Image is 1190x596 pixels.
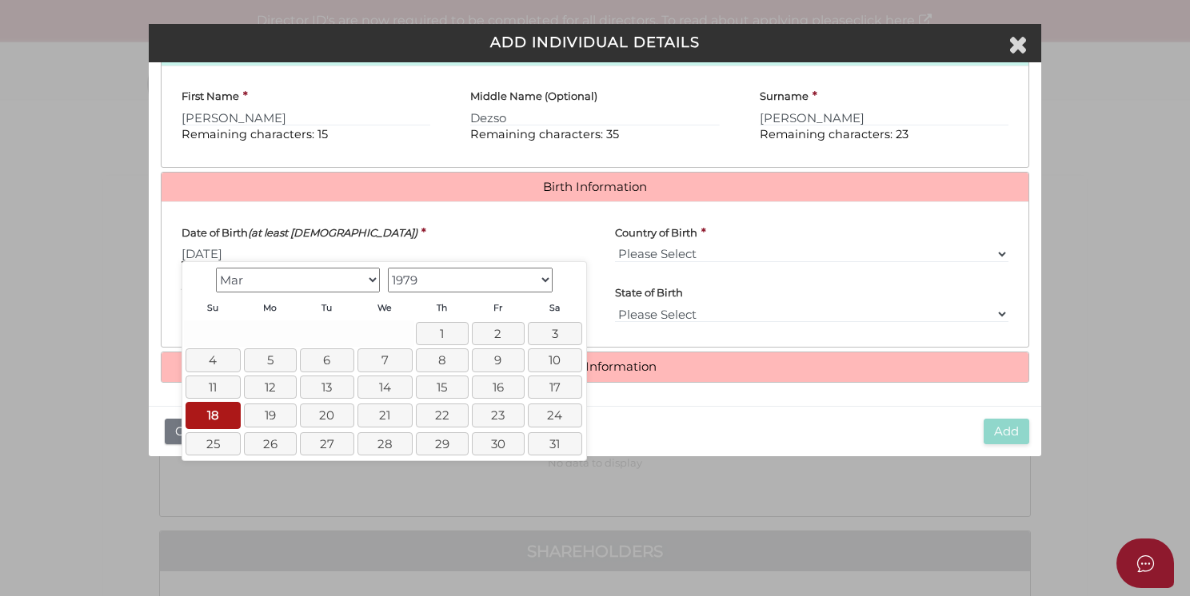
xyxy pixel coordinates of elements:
a: 4 [186,348,240,372]
a: 31 [528,432,583,455]
a: 24 [528,403,583,427]
a: 11 [186,375,240,399]
a: 23 [472,403,525,427]
a: 20 [300,403,354,427]
a: 5 [244,348,297,372]
button: Open asap [1116,538,1174,588]
button: Close [165,419,218,445]
span: Saturday [549,303,560,313]
span: Wednesday [377,303,392,313]
span: Friday [493,303,502,313]
span: Thursday [437,303,447,313]
a: 3 [528,322,583,345]
span: Monday [263,303,277,313]
a: Prev [186,266,211,292]
a: 18 [186,402,240,428]
a: 17 [528,375,583,399]
a: 15 [416,375,469,399]
span: Tuesday [321,303,332,313]
a: 12 [244,375,297,399]
a: 29 [416,432,469,455]
a: Address Information [174,360,1016,374]
a: 25 [186,432,240,455]
h4: State of Birth [615,287,683,298]
a: 21 [357,403,412,427]
a: 22 [416,403,469,427]
a: 2 [472,322,525,345]
a: 9 [472,348,525,372]
a: 8 [416,348,469,372]
span: Sunday [207,303,218,313]
a: 10 [528,348,583,372]
a: 27 [300,432,354,455]
button: Add [984,419,1029,445]
a: 30 [472,432,525,455]
a: 16 [472,375,525,399]
a: 13 [300,375,354,399]
a: Next [557,266,582,292]
a: 1 [416,322,469,345]
a: 6 [300,348,354,372]
a: 19 [244,403,297,427]
a: 14 [357,375,412,399]
a: 7 [357,348,412,372]
a: 26 [244,432,297,455]
a: 28 [357,432,412,455]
